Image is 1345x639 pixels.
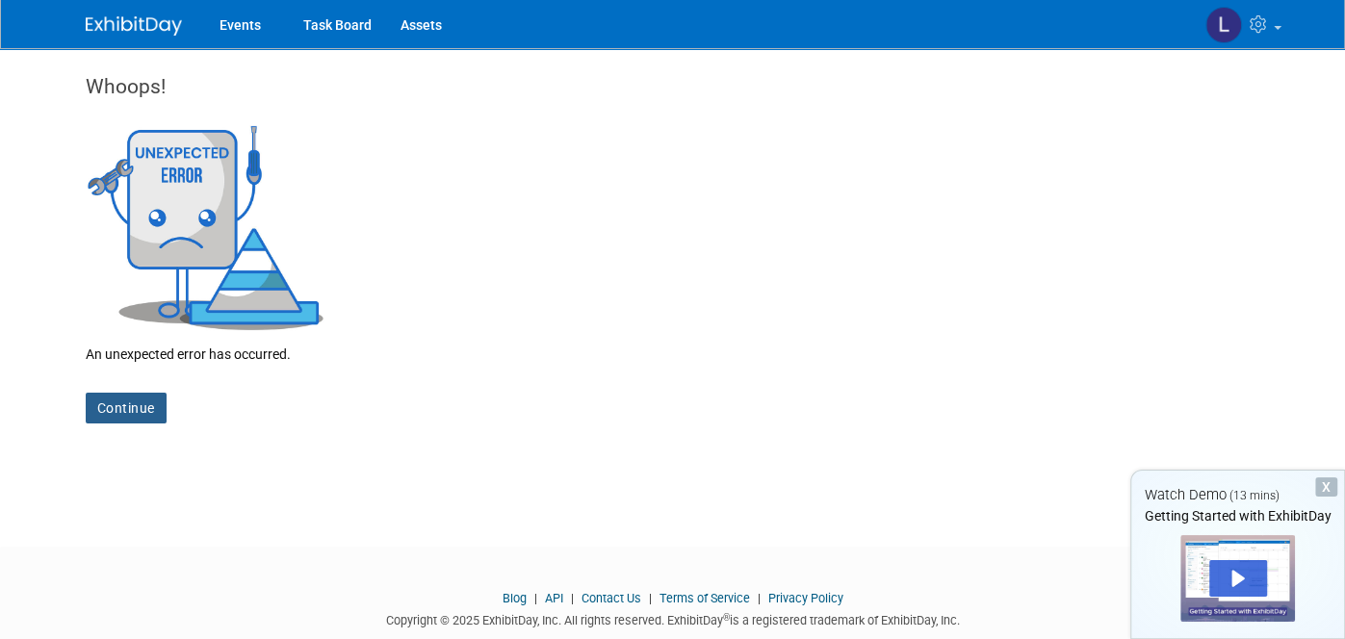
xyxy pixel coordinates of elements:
span: | [753,591,765,605]
span: | [644,591,657,605]
span: (13 mins) [1229,489,1280,502]
img: Lauren Smith [1205,7,1242,43]
div: Watch Demo [1131,485,1344,505]
div: An unexpected error has occurred. [86,330,1260,364]
div: Whoops! [86,72,1260,120]
img: Unexpected Error [86,120,326,330]
a: Privacy Policy [768,591,843,605]
div: Play [1209,560,1267,597]
sup: ® [723,612,730,623]
img: ExhibitDay [86,16,182,36]
span: | [566,591,579,605]
div: Dismiss [1315,477,1337,497]
a: Contact Us [582,591,641,605]
a: API [545,591,563,605]
div: Getting Started with ExhibitDay [1131,506,1344,525]
a: Terms of Service [660,591,750,605]
span: | [530,591,542,605]
a: Continue [86,393,167,423]
a: Blog [503,591,527,605]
